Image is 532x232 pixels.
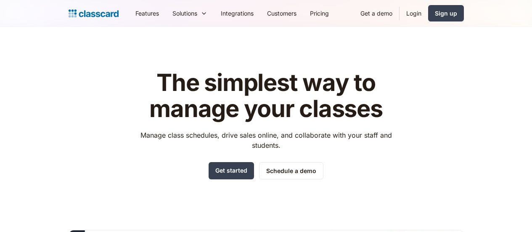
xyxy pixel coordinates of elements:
[214,4,260,23] a: Integrations
[303,4,336,23] a: Pricing
[259,162,323,179] a: Schedule a demo
[172,9,197,18] div: Solutions
[129,4,166,23] a: Features
[354,4,399,23] a: Get a demo
[132,130,400,150] p: Manage class schedules, drive sales online, and collaborate with your staff and students.
[69,8,119,19] a: home
[209,162,254,179] a: Get started
[428,5,464,21] a: Sign up
[132,70,400,122] h1: The simplest way to manage your classes
[435,9,457,18] div: Sign up
[400,4,428,23] a: Login
[260,4,303,23] a: Customers
[166,4,214,23] div: Solutions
